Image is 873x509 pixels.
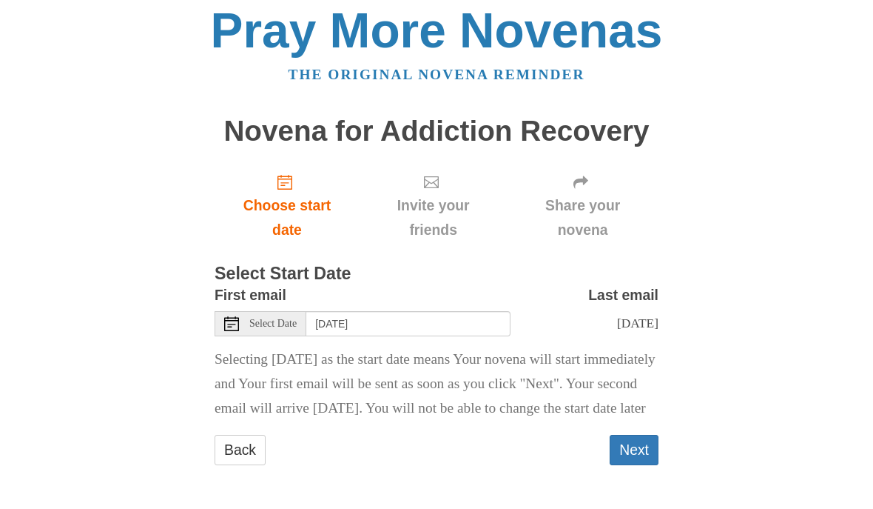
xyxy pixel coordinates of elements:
h3: Select Start Date [215,265,658,285]
p: Selecting [DATE] as the start date means Your novena will start immediately and Your first email ... [215,348,658,422]
a: Pray More Novenas [211,4,663,59]
span: Invite your friends [374,194,492,243]
span: Choose start date [229,194,345,243]
a: Back [215,436,266,466]
h1: Novena for Addiction Recovery [215,116,658,148]
span: Share your novena [522,194,644,243]
a: The original novena reminder [289,67,585,83]
span: [DATE] [617,316,658,331]
div: Click "Next" to confirm your start date first. [360,162,507,250]
a: Choose start date [215,162,360,250]
div: Click "Next" to confirm your start date first. [507,162,658,250]
label: Last email [588,284,658,308]
button: Next [610,436,658,466]
input: Use the arrow keys to pick a date [306,312,510,337]
span: Select Date [249,319,297,330]
label: First email [215,284,286,308]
